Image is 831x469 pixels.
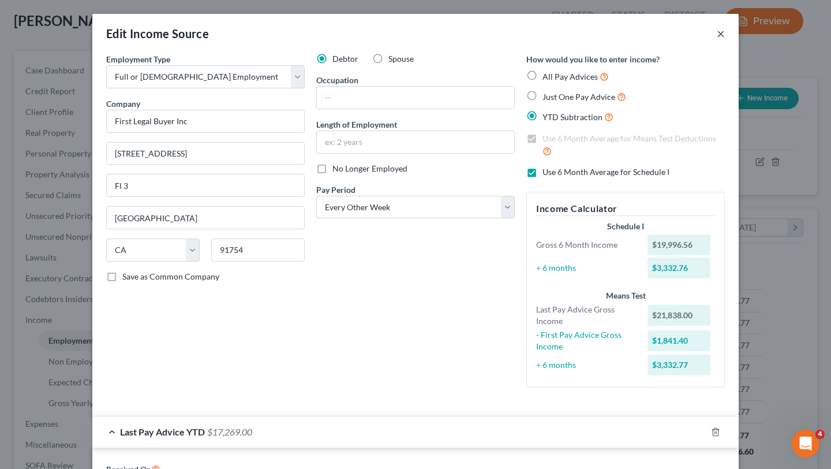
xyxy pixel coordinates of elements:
span: Last Pay Advice YTD [120,426,205,437]
h5: Income Calculator [536,202,715,216]
span: Use 6 Month Average for Means Test Deductions [542,133,716,143]
div: Edit Income Source [106,25,209,42]
input: Enter address... [107,143,304,165]
div: $1,841.40 [647,330,711,351]
input: Enter zip... [211,239,305,262]
span: No Longer Employed [332,163,407,173]
span: Save as Common Company [122,271,219,281]
span: Employment Type [106,54,170,64]
div: Schedule I [536,221,715,232]
div: ÷ 6 months [530,262,642,274]
label: Length of Employment [316,118,397,131]
iframe: Intercom live chat [792,430,819,457]
div: $3,332.76 [647,258,711,278]
label: How would you like to enter income? [526,53,660,65]
label: Occupation [316,74,358,86]
div: $21,838.00 [647,305,711,326]
input: ex: 2 years [317,131,514,153]
button: × [717,27,725,40]
div: Means Test [536,290,715,301]
div: - First Pay Advice Gross Income [530,329,642,352]
span: Debtor [332,54,358,64]
input: Unit, Suite, etc... [107,174,304,196]
span: Pay Period [316,185,355,195]
input: Search company by name... [106,110,305,133]
span: 4 [815,430,825,439]
input: Enter city... [107,207,304,229]
span: All Pay Advices [542,72,598,81]
span: YTD Subtraction [542,112,602,122]
div: $19,996.56 [647,234,711,255]
div: Gross 6 Month Income [530,239,642,251]
span: Use 6 Month Average for Schedule I [542,167,669,177]
div: $3,332.77 [647,355,711,375]
div: Last Pay Advice Gross Income [530,304,642,327]
span: $17,269.00 [207,426,252,437]
input: -- [317,87,514,109]
div: ÷ 6 months [530,359,642,371]
span: Just One Pay Advice [542,92,615,102]
span: Spouse [388,54,414,64]
span: Company [106,99,140,109]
